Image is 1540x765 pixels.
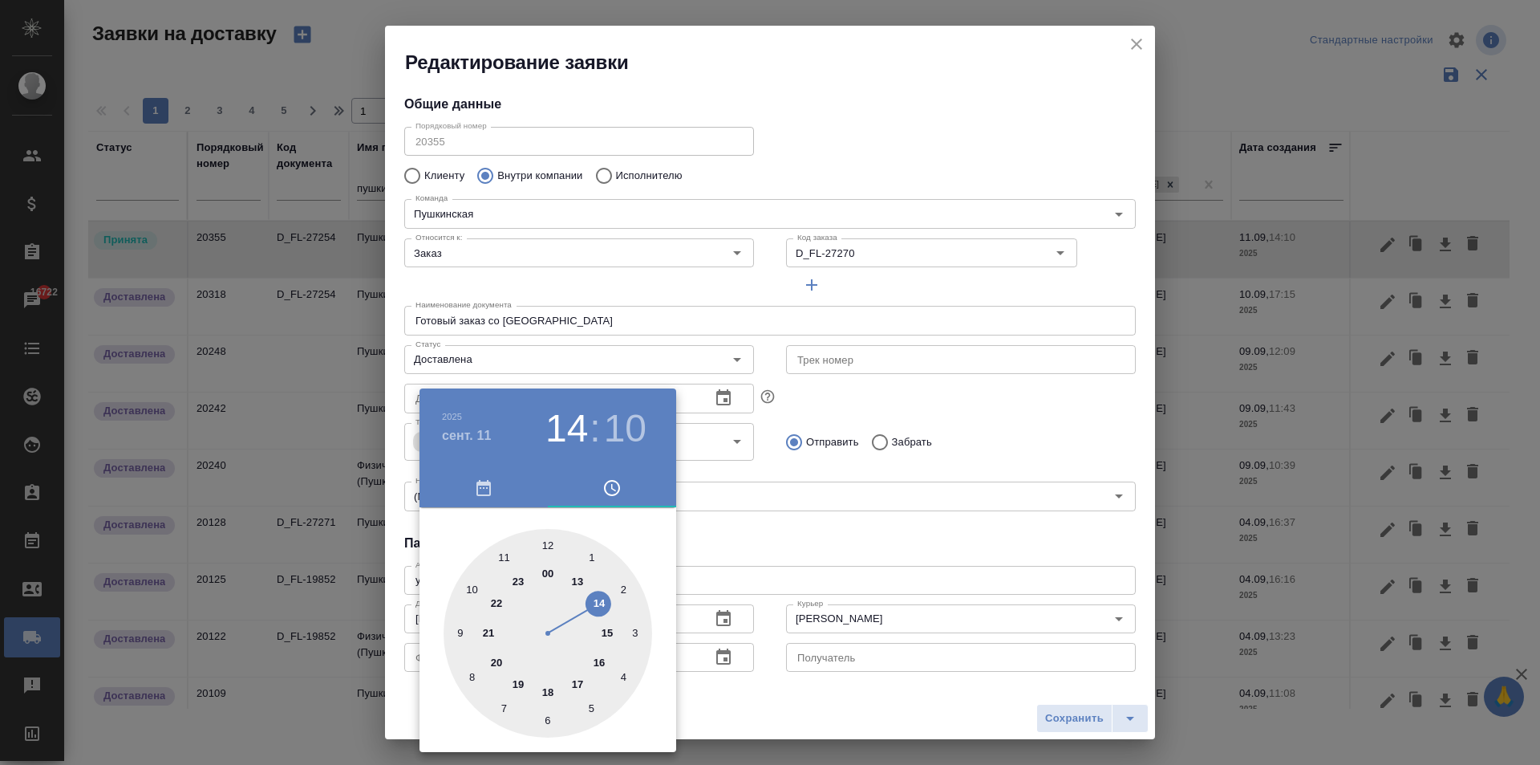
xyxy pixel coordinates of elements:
[590,406,600,451] h3: :
[604,406,646,451] button: 10
[442,426,492,446] button: сент. 11
[545,406,588,451] button: 14
[442,412,462,421] button: 2025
